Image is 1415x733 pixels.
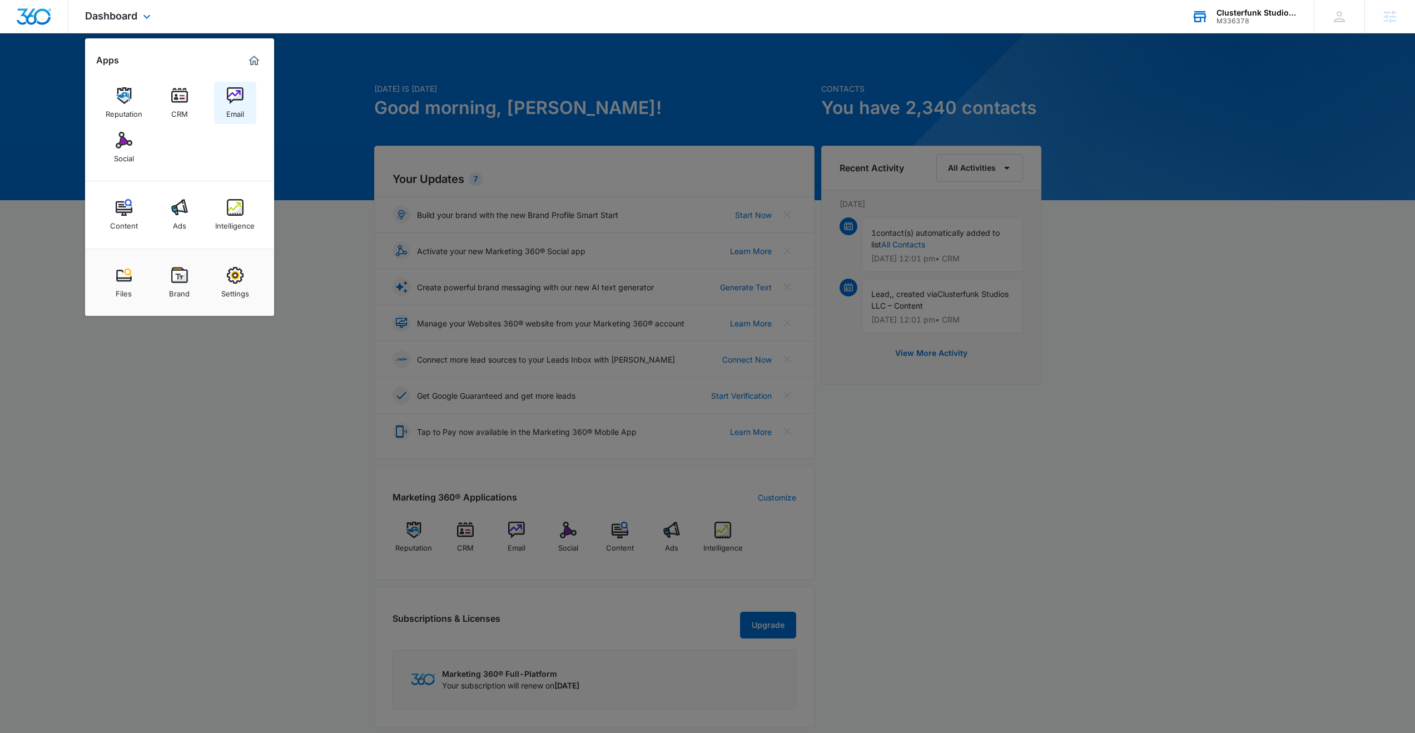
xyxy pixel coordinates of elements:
div: Settings [221,284,249,298]
div: Email [226,104,244,118]
a: Marketing 360® Dashboard [245,52,263,70]
div: Ads [173,216,186,230]
div: Reputation [106,104,142,118]
a: Ads [158,194,201,236]
a: Reputation [103,82,145,124]
div: account id [1217,17,1298,25]
h2: Apps [96,55,119,66]
div: Content [110,216,138,230]
a: Files [103,261,145,304]
a: Brand [158,261,201,304]
div: CRM [171,104,188,118]
div: Files [116,284,132,298]
a: CRM [158,82,201,124]
span: Dashboard [85,10,137,22]
a: Social [103,126,145,169]
a: Email [214,82,256,124]
a: Settings [214,261,256,304]
div: Intelligence [215,216,255,230]
div: Brand [169,284,190,298]
div: account name [1217,8,1298,17]
a: Content [103,194,145,236]
a: Intelligence [214,194,256,236]
div: Social [114,148,134,163]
